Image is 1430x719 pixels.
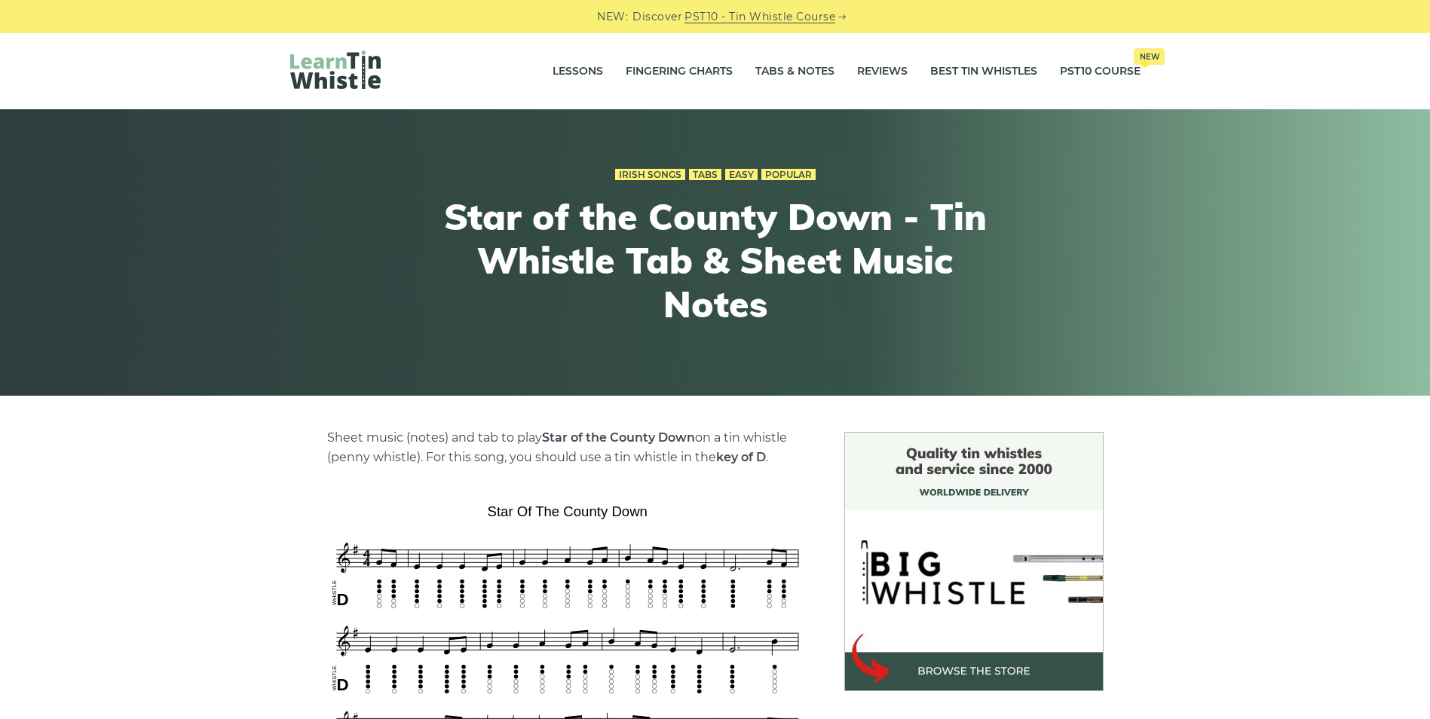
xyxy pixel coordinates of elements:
a: Tabs [689,169,721,181]
a: Best Tin Whistles [930,53,1037,90]
p: Sheet music (notes) and tab to play on a tin whistle (penny whistle). For this song, you should u... [327,428,808,467]
a: PST10 CourseNew [1060,53,1141,90]
a: Reviews [857,53,908,90]
a: Popular [761,169,816,181]
a: Tabs & Notes [755,53,834,90]
a: Fingering Charts [626,53,733,90]
img: LearnTinWhistle.com [290,50,381,89]
a: Irish Songs [615,169,685,181]
img: BigWhistle Tin Whistle Store [844,432,1104,691]
a: Lessons [553,53,603,90]
a: Easy [725,169,758,181]
strong: Star of the County Down [542,430,695,445]
h1: Star of the County Down - Tin Whistle Tab & Sheet Music Notes [438,195,993,326]
span: New [1134,48,1165,65]
strong: key of D [716,450,766,464]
